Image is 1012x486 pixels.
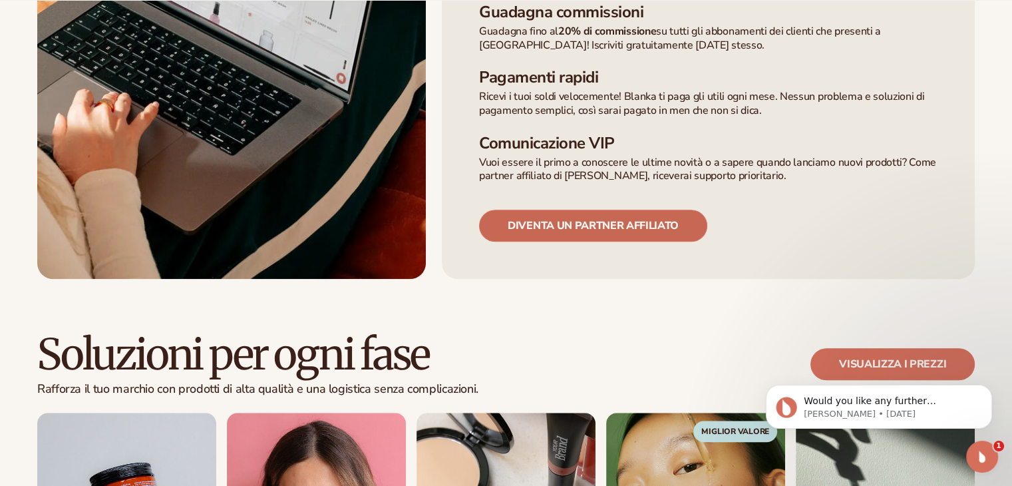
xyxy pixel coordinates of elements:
font: Rafforza il tuo marchio con prodotti di alta qualità e una logistica senza complicazioni. [37,381,478,397]
iframe: Chat intercom in diretta [966,441,998,473]
font: Miglior valore [701,426,769,437]
font: Ricevi i tuoi soldi velocemente! Blanka ti paga gli utili ogni mese. Nessun problema e soluzioni ... [479,89,924,118]
font: Guadagna commissioni [479,1,643,23]
font: 20% di commissione [558,24,656,39]
iframe: Messaggio di notifica dell'interfono [746,357,1012,450]
font: Diventa un partner affiliato [508,218,679,233]
font: Comunicazione VIP [479,132,615,154]
font: Soluzioni per ogni fase [37,328,428,381]
a: Visualizza i prezzi [810,348,975,380]
font: Pagamenti rapidi [479,67,598,88]
font: 1 [996,441,1001,450]
font: Guadagna fino al [479,24,558,39]
font: su tutti gli abbonamenti dei clienti che presenti a [GEOGRAPHIC_DATA]! Iscriviti gratuitamente [D... [479,24,881,53]
font: Vuoi essere il primo a conoscere le ultime novità o a sapere quando lanciamo nuovi prodotti? Come... [479,155,936,184]
a: Diventa un partner affiliato [479,210,707,242]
